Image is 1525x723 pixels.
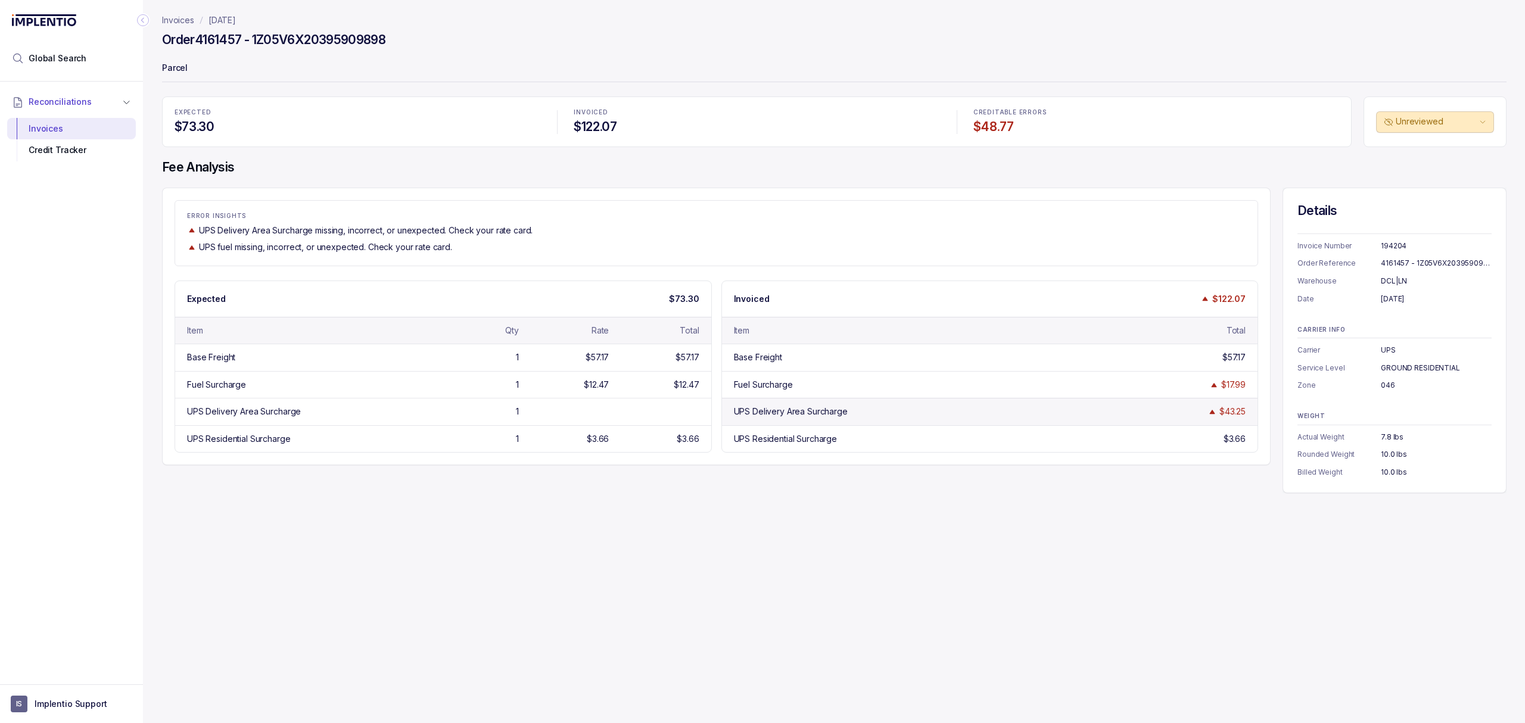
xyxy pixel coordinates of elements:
p: Parcel [162,57,1507,81]
h4: $48.77 [973,119,1339,135]
div: 7.8 lbs [1381,431,1492,443]
div: Rate [592,325,609,336]
div: Item [734,325,749,336]
p: Order Reference [1297,257,1381,269]
button: User initialsImplentio Support [11,696,132,712]
span: User initials [11,696,27,712]
p: Implentio Support [35,698,107,710]
div: Qty [505,325,519,336]
div: 1 [516,433,519,445]
p: CARRIER INFO [1297,326,1492,334]
button: Unreviewed [1376,111,1494,133]
div: $12.47 [584,379,609,391]
p: INVOICED [574,109,939,116]
button: Reconciliations [7,89,136,115]
p: Expected [187,293,226,305]
p: Invoice Number [1297,240,1381,252]
div: $3.66 [677,433,699,445]
h4: $122.07 [574,119,939,135]
div: 1 [516,351,519,363]
div: 4161457 - 1Z05V6X20395909898 [1381,257,1492,269]
p: Service Level [1297,362,1381,374]
div: Total [1227,325,1246,336]
img: trend image [1200,294,1210,303]
a: [DATE] [208,14,236,26]
p: UPS fuel missing, incorrect, or unexpected. Check your rate card. [199,241,452,253]
a: Invoices [162,14,194,26]
img: trend image [187,243,197,252]
h4: Fee Analysis [162,159,1507,176]
p: WEIGHT [1297,413,1492,420]
div: Fuel Surcharge [187,379,246,391]
span: Reconciliations [29,96,92,108]
p: Unreviewed [1396,116,1477,127]
img: trend image [187,226,197,235]
img: trend image [1207,407,1217,416]
div: Base Freight [187,351,235,363]
p: $73.30 [669,293,699,305]
p: Invoiced [734,293,770,305]
div: $57.17 [586,351,609,363]
div: 10.0 lbs [1381,466,1492,478]
div: 194204 [1381,240,1492,252]
h4: Details [1297,202,1492,219]
p: CREDITABLE ERRORS [973,109,1339,116]
div: UPS [1381,344,1492,356]
img: trend image [1209,381,1219,389]
div: $57.17 [676,351,699,363]
p: EXPECTED [175,109,540,116]
div: Reconciliations [7,116,136,164]
div: Invoices [17,118,126,139]
div: $3.66 [1224,433,1246,445]
p: Warehouse [1297,275,1381,287]
div: $57.17 [1222,351,1246,363]
div: Credit Tracker [17,139,126,161]
h4: Order 4161457 - 1Z05V6X20395909898 [162,32,385,48]
div: $43.25 [1219,406,1246,417]
div: $3.66 [587,433,609,445]
p: Rounded Weight [1297,448,1381,460]
div: UPS Delivery Area Surcharge [734,406,848,417]
div: Item [187,325,203,336]
p: Billed Weight [1297,466,1381,478]
div: UPS Residential Surcharge [734,433,838,445]
p: UPS Delivery Area Surcharge missing, incorrect, or unexpected. Check your rate card. [199,225,533,236]
div: UPS Delivery Area Surcharge [187,406,301,417]
div: Base Freight [734,351,782,363]
span: Global Search [29,52,86,64]
div: [DATE] [1381,293,1492,305]
div: $12.47 [674,379,699,391]
nav: breadcrumb [162,14,236,26]
div: 046 [1381,379,1492,391]
div: Total [680,325,699,336]
p: Zone [1297,379,1381,391]
div: GROUND RESIDENTIAL [1381,362,1492,374]
p: Actual Weight [1297,431,1381,443]
div: 10.0 lbs [1381,448,1492,460]
div: $17.99 [1221,379,1246,391]
div: 1 [516,406,519,417]
p: Carrier [1297,344,1381,356]
div: 1 [516,379,519,391]
div: Fuel Surcharge [734,379,793,391]
div: DCL|LN [1381,275,1492,287]
p: $122.07 [1212,293,1246,305]
h4: $73.30 [175,119,540,135]
p: Date [1297,293,1381,305]
div: Collapse Icon [136,13,150,27]
p: ERROR INSIGHTS [187,213,1246,220]
div: UPS Residential Surcharge [187,433,291,445]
